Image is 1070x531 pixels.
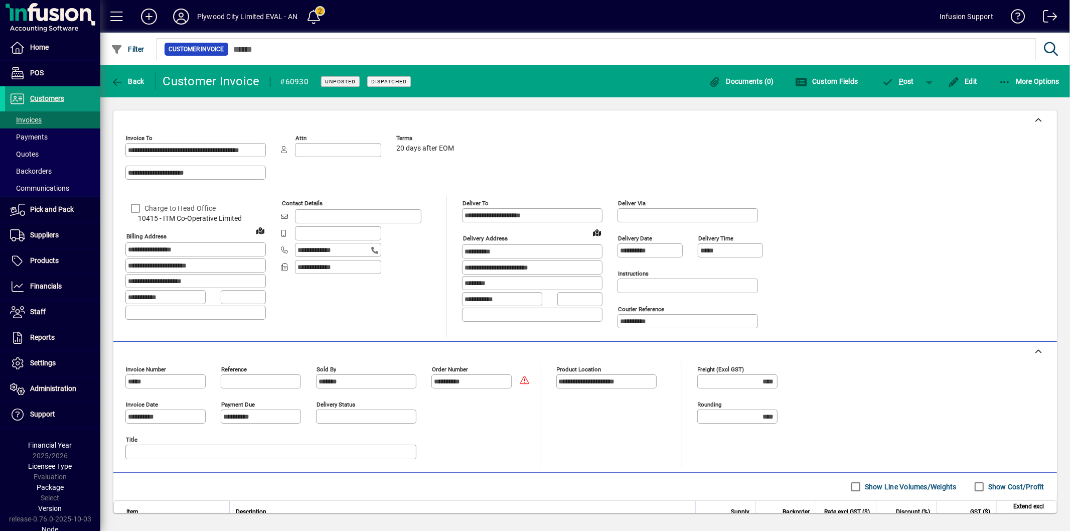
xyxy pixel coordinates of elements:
a: View on map [589,224,605,240]
a: Invoices [5,111,100,128]
span: Home [30,43,49,51]
mat-label: Sold by [317,366,336,373]
span: Administration [30,384,76,392]
span: ost [882,77,914,85]
span: Version [39,504,62,512]
label: Show Cost/Profit [986,482,1044,492]
a: Communications [5,180,100,197]
span: Payments [10,133,48,141]
span: Unposted [325,78,356,85]
mat-label: Delivery time [698,235,733,242]
span: Package [37,483,64,491]
a: Quotes [5,146,100,163]
mat-label: Instructions [618,270,649,277]
a: Administration [5,376,100,402]
mat-label: Product location [557,366,601,373]
span: Settings [30,359,56,367]
label: Show Line Volumes/Weights [863,482,957,492]
span: Custom Fields [795,77,858,85]
app-page-header-button: Back [100,72,156,90]
a: Knowledge Base [1003,2,1025,35]
a: Payments [5,128,100,146]
span: Discount (%) [896,506,930,517]
mat-label: Attn [295,135,307,142]
a: Logout [1035,2,1057,35]
div: Infusion Support [940,9,993,25]
span: Reports [30,333,55,341]
span: 10415 - ITM Co-Operative Limited [125,213,266,224]
mat-label: Invoice date [126,401,158,408]
a: POS [5,61,100,86]
span: Quotes [10,150,39,158]
span: Financial Year [29,441,72,449]
span: Supply [731,506,749,517]
span: Support [30,410,55,418]
mat-label: Payment due [221,401,255,408]
span: More Options [999,77,1060,85]
span: Backorder [783,506,810,517]
mat-label: Courier Reference [618,306,664,313]
mat-label: Invoice number [126,366,166,373]
div: Customer Invoice [163,73,260,89]
span: Edit [948,77,978,85]
span: Filter [111,45,144,53]
button: More Options [996,72,1062,90]
mat-label: Delivery date [618,235,652,242]
span: Licensee Type [29,462,72,470]
span: Suppliers [30,231,59,239]
mat-label: Deliver via [618,200,646,207]
div: #60930 [280,74,309,90]
button: Filter [108,40,147,58]
span: Extend excl GST ($) [1003,501,1044,523]
a: Home [5,35,100,60]
mat-label: Deliver To [463,200,489,207]
span: Backorders [10,167,52,175]
a: Products [5,248,100,274]
span: Financials [30,282,62,290]
button: Add [133,8,165,26]
a: Support [5,402,100,427]
button: Post [877,72,920,90]
button: Profile [165,8,197,26]
a: Settings [5,351,100,376]
a: Suppliers [5,223,100,248]
span: Invoices [10,116,42,124]
mat-label: Order number [432,366,468,373]
span: Products [30,256,59,264]
span: Pick and Pack [30,205,74,213]
span: Description [236,506,266,517]
mat-label: Title [126,436,137,443]
button: Documents (0) [706,72,777,90]
span: Item [126,506,138,517]
button: Custom Fields [793,72,861,90]
button: Edit [945,72,980,90]
span: Rate excl GST ($) [824,506,870,517]
mat-label: Rounding [698,401,722,408]
span: POS [30,69,44,77]
span: Terms [396,135,456,142]
span: 20 days after EOM [396,145,454,153]
a: Reports [5,325,100,350]
span: Communications [10,184,69,192]
a: View on map [252,222,268,238]
span: Documents (0) [709,77,774,85]
a: Pick and Pack [5,197,100,222]
span: P [899,77,903,85]
span: Customer Invoice [169,44,224,54]
a: Financials [5,274,100,299]
span: Back [111,77,144,85]
div: Plywood City Limited EVAL - AN [197,9,297,25]
span: Staff [30,308,46,316]
mat-label: Invoice To [126,135,152,142]
a: Staff [5,300,100,325]
mat-label: Delivery status [317,401,355,408]
mat-label: Reference [221,366,247,373]
button: Back [108,72,147,90]
span: Dispatched [371,78,407,85]
span: GST ($) [970,506,990,517]
mat-label: Freight (excl GST) [698,366,744,373]
a: Backorders [5,163,100,180]
span: Customers [30,94,64,102]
